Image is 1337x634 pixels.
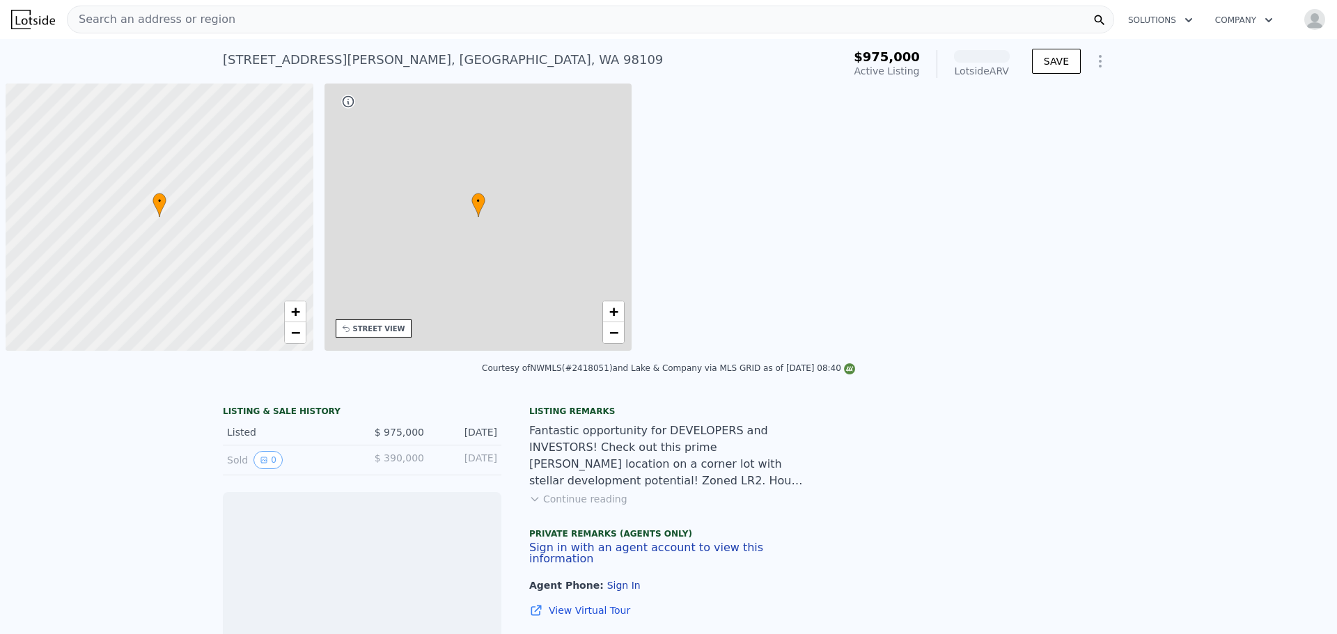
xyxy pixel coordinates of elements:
button: Sign in with an agent account to view this information [529,542,808,564]
a: Zoom out [603,322,624,343]
span: $ 975,000 [375,427,424,438]
div: Listed [227,425,351,439]
span: + [290,303,299,320]
button: Sign In [607,580,641,591]
span: + [609,303,618,320]
div: LISTING & SALE HISTORY [223,406,501,420]
span: • [153,195,166,207]
div: Lotside ARV [954,64,1010,78]
img: Lotside [11,10,55,29]
a: Zoom in [603,301,624,322]
span: − [609,324,618,341]
div: Fantastic opportunity for DEVELOPERS and INVESTORS! Check out this prime [PERSON_NAME] location o... [529,422,808,489]
span: Search an address or region [68,11,235,28]
button: Company [1204,8,1284,33]
button: View historical data [253,451,283,469]
a: Zoom in [285,301,306,322]
div: Listing remarks [529,406,808,417]
a: View Virtual Tour [529,603,808,617]
div: [STREET_ADDRESS][PERSON_NAME] , [GEOGRAPHIC_DATA] , WA 98109 [223,50,663,70]
span: $975,000 [854,49,920,64]
div: STREET VIEW [353,324,405,334]
button: Show Options [1086,47,1114,75]
button: SAVE [1032,49,1081,74]
button: Solutions [1117,8,1204,33]
img: avatar [1304,8,1326,31]
a: Zoom out [285,322,306,343]
div: • [471,193,485,217]
span: Active Listing [854,65,920,77]
img: NWMLS Logo [844,363,855,374]
div: [DATE] [435,451,497,469]
span: • [471,195,485,207]
button: Continue reading [529,492,627,506]
span: $ 390,000 [375,452,424,463]
span: Agent Phone: [529,580,607,591]
div: Sold [227,451,351,469]
div: [DATE] [435,425,497,439]
span: − [290,324,299,341]
div: • [153,193,166,217]
div: Courtesy of NWMLS (#2418051) and Lake & Company via MLS GRID as of [DATE] 08:40 [482,363,855,373]
div: Private Remarks (Agents Only) [529,528,808,542]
